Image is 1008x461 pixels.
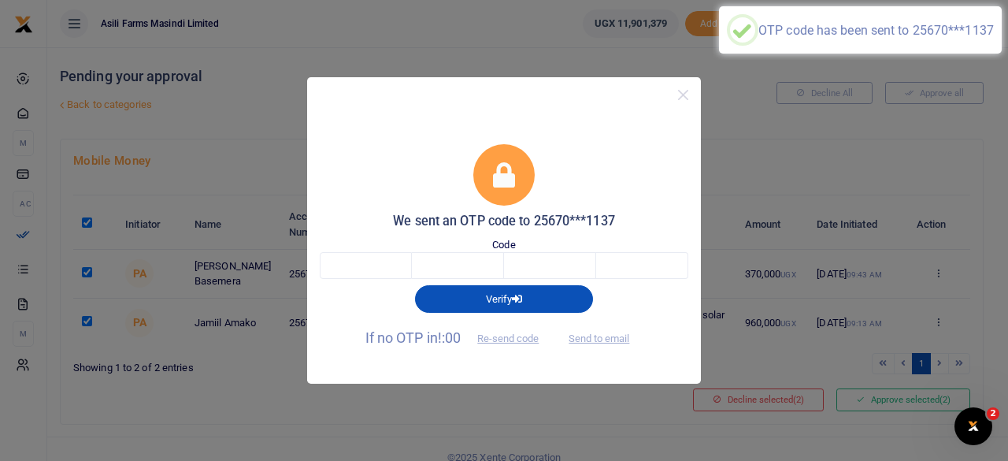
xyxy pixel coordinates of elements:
[987,407,999,420] span: 2
[320,214,688,229] h5: We sent an OTP code to 25670***1137
[365,329,553,346] span: If no OTP in
[492,237,515,253] label: Code
[672,84,695,106] button: Close
[758,23,994,38] div: OTP code has been sent to 25670***1137
[954,407,992,445] iframe: Intercom live chat
[438,329,461,346] span: !:00
[415,285,593,312] button: Verify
